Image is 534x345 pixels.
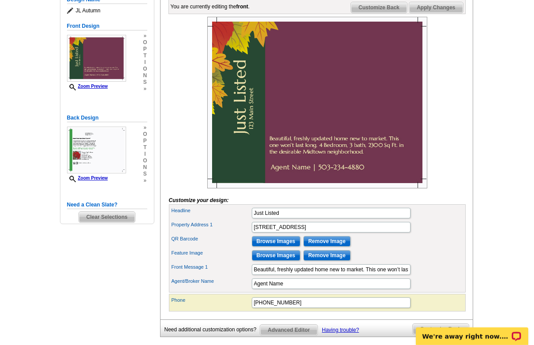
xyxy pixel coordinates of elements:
img: Z18906057_00001_1.jpg [207,17,427,188]
span: s [143,79,147,86]
span: o [143,131,147,138]
input: Remove Image [303,236,351,247]
div: Need additional customization options? [164,324,260,335]
input: Browse Images [252,250,300,261]
span: o [143,157,147,164]
span: t [143,144,147,151]
div: You are currently editing the . [171,3,250,11]
label: QR Barcode [172,235,251,243]
span: i [143,59,147,66]
label: Phone [172,296,251,304]
span: Clear Selections [79,212,135,222]
span: n [143,72,147,79]
label: Feature Image [172,249,251,257]
label: Property Address 1 [172,221,251,229]
span: t [143,52,147,59]
span: p [143,138,147,144]
span: Customize Back [351,2,407,13]
span: o [143,39,147,46]
img: Z18906057_00001_2.jpg [67,127,126,173]
span: » [143,177,147,184]
span: Advanced Editor [260,325,317,335]
label: Front Message 1 [172,263,251,271]
span: Apply Changes [409,2,463,13]
label: Agent/Broker Name [172,277,251,285]
input: Browse Images [252,236,300,247]
i: Customize your design: [169,197,229,203]
span: » [143,86,147,92]
a: Advanced Editor [260,324,317,336]
label: Headline [172,207,251,214]
span: JL Autumn [67,6,147,15]
span: p [143,46,147,52]
h5: Front Design [67,22,147,30]
span: i [143,151,147,157]
a: Zoom Preview [67,176,108,180]
b: front [236,4,248,10]
h5: Need a Clean Slate? [67,201,147,209]
iframe: LiveChat chat widget [410,317,534,345]
span: n [143,164,147,171]
a: Zoom Preview [67,84,108,89]
span: » [143,124,147,131]
span: o [143,66,147,72]
img: Z18906057_00001_1.jpg [67,35,126,82]
input: Remove Image [303,250,351,261]
span: » [143,33,147,39]
h5: Back Design [67,114,147,122]
span: s [143,171,147,177]
a: Having trouble? [322,327,359,333]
